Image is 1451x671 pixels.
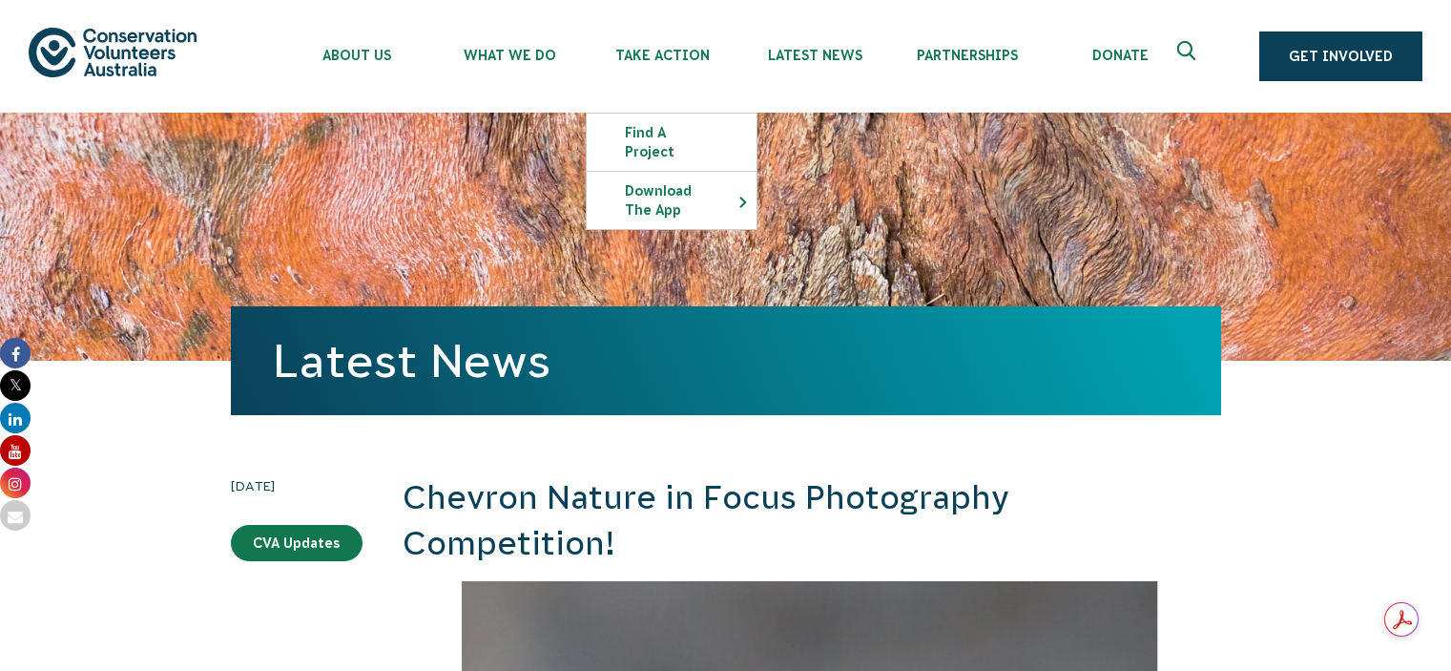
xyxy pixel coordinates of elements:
button: Expand search box Close search box [1166,33,1212,79]
span: Take Action [586,48,738,63]
a: Get Involved [1259,31,1422,81]
a: CVA Updates [231,525,363,561]
span: Latest News [738,48,891,63]
span: Donate [1044,48,1196,63]
span: Expand search box [1177,41,1201,72]
img: logo.svg [29,28,197,76]
a: Latest News [273,335,550,387]
h2: Chevron Nature in Focus Photography Competition! [403,475,1221,566]
time: [DATE] [231,475,363,496]
a: Find a project [587,114,757,171]
span: What We Do [433,48,586,63]
li: Download the app [586,171,757,230]
span: Partnerships [891,48,1044,63]
a: Download the app [587,172,757,229]
span: About Us [280,48,433,63]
